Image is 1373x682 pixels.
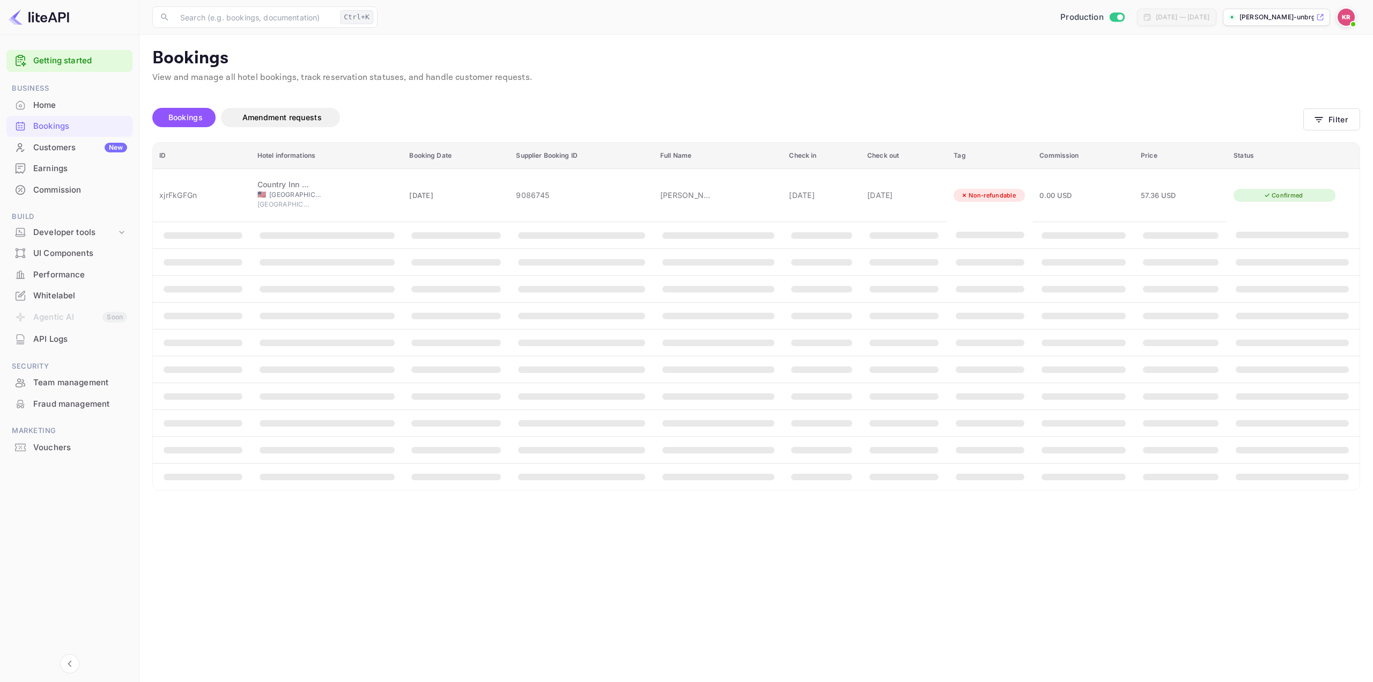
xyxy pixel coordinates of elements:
th: Booking Date [403,143,510,169]
th: Tag [947,143,1033,169]
span: Build [6,211,132,223]
th: ID [153,143,251,169]
span: Production [1060,11,1104,24]
div: [DATE] [789,189,854,201]
table: booking table [153,143,1360,490]
th: Supplier Booking ID [510,143,654,169]
span: Marketing [6,425,132,437]
div: Home [33,99,127,112]
div: Earnings [33,163,127,175]
span: Bookings [168,113,203,122]
div: New [105,143,127,152]
div: [DATE] — [DATE] [1156,12,1209,22]
div: Ctrl+K [340,10,373,24]
th: Status [1227,143,1360,169]
div: Performance [33,269,127,281]
img: Kobus Roux [1338,9,1355,26]
div: Whitelabel [33,290,127,302]
div: [DATE] [867,189,941,201]
th: Full Name [654,143,783,169]
a: Getting started [33,55,127,67]
span: Amendment requests [242,113,322,122]
span: 0.00 USD [1039,191,1072,200]
span: United States of America [257,191,266,198]
div: account-settings tabs [152,108,1303,127]
span: Security [6,361,132,372]
p: View and manage all hotel bookings, track reservation statuses, and handle customer requests. [152,71,1360,84]
div: Bookings [33,120,127,133]
div: Country Inn & Suites by Radisson, Fort Worth West l-30 NAS JRB [257,179,311,190]
div: 9086745 [516,189,647,201]
th: Commission [1033,143,1134,169]
span: [DATE] [409,191,433,200]
div: Sheila Littlejohn [660,189,714,201]
div: Commission [33,184,127,196]
button: Filter [1303,108,1360,130]
div: Vouchers [33,442,127,454]
th: Hotel informations [251,143,403,169]
div: Fraud management [33,398,127,410]
th: Check in [783,143,861,169]
p: Bookings [152,48,1360,69]
span: Business [6,83,132,94]
span: [GEOGRAPHIC_DATA] [257,200,311,209]
p: [PERSON_NAME]-unbrg.[PERSON_NAME]... [1239,12,1314,22]
span: [GEOGRAPHIC_DATA] [269,190,323,200]
button: Collapse navigation [60,654,79,673]
div: Switch to Sandbox mode [1056,11,1128,24]
div: API Logs [33,333,127,346]
div: Confirmed [1257,189,1310,202]
div: Team management [33,377,127,389]
div: Non-refundable [954,189,1023,202]
div: Customers [33,142,127,154]
div: xjrFkGFGn [159,189,245,201]
span: 57.36 USD [1141,191,1176,200]
th: Price [1134,143,1227,169]
div: Developer tools [33,226,116,239]
input: Search (e.g. bookings, documentation) [174,6,336,28]
div: UI Components [33,247,127,260]
img: LiteAPI logo [9,9,69,26]
th: Check out [861,143,947,169]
